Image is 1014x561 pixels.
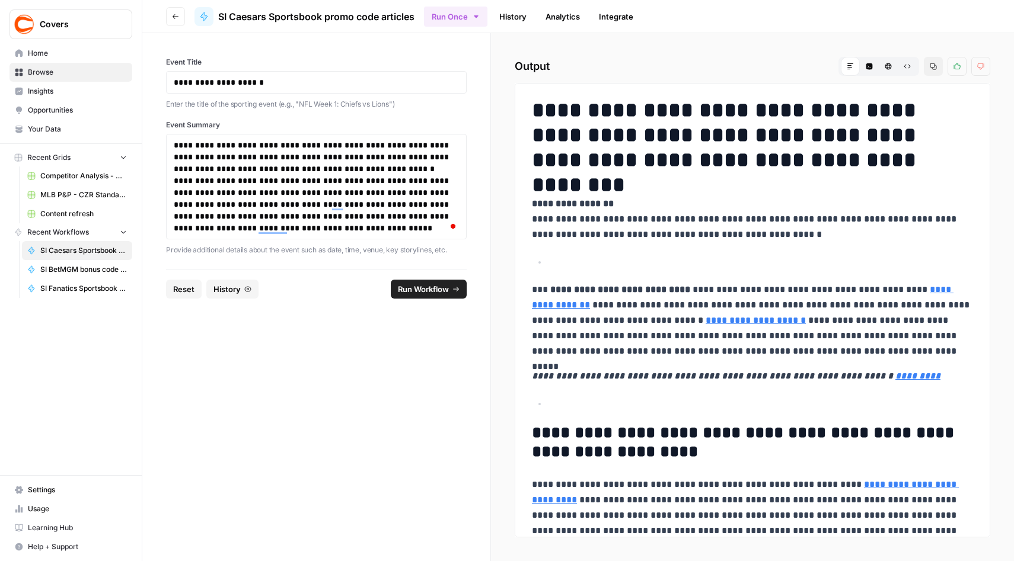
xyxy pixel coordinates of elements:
span: SI BetMGM bonus code articles [40,264,127,275]
a: Competitor Analysis - URL Specific Grid [22,166,132,185]
span: Insights [28,86,127,97]
span: Your Data [28,124,127,134]
button: Workspace: Covers [9,9,132,39]
a: SI Caesars Sportsbook promo code articles [22,241,132,260]
span: Browse [28,67,127,78]
a: SI Caesars Sportsbook promo code articles [194,7,414,26]
span: SI Caesars Sportsbook promo code articles [40,245,127,256]
a: SI Fanatics Sportsbook promo articles [22,279,132,298]
span: Content refresh [40,209,127,219]
button: Run Once [424,7,487,27]
a: History [492,7,534,26]
span: SI Fanatics Sportsbook promo articles [40,283,127,294]
span: Usage [28,504,127,514]
h2: Output [515,57,990,76]
div: To enrich screen reader interactions, please activate Accessibility in Grammarly extension settings [174,139,459,234]
a: Browse [9,63,132,82]
a: Your Data [9,120,132,139]
a: Analytics [538,7,587,26]
a: Settings [9,480,132,499]
span: Help + Support [28,541,127,552]
a: Content refresh [22,204,132,223]
span: Settings [28,485,127,495]
label: Event Title [166,57,467,68]
span: SI Caesars Sportsbook promo code articles [218,9,414,24]
span: Learning Hub [28,522,127,533]
span: Run Workflow [398,283,449,295]
span: Competitor Analysis - URL Specific Grid [40,171,127,181]
span: Home [28,48,127,59]
a: Integrate [592,7,640,26]
button: Recent Workflows [9,223,132,241]
a: Opportunities [9,101,132,120]
img: Covers Logo [14,14,35,35]
a: Learning Hub [9,518,132,537]
a: MLB P&P - CZR Standard (Production) Grid [22,185,132,204]
span: MLB P&P - CZR Standard (Production) Grid [40,190,127,200]
span: Recent Workflows [27,227,89,238]
p: Enter the title of the sporting event (e.g., "NFL Week 1: Chiefs vs Lions") [166,98,467,110]
span: History [213,283,241,295]
span: Recent Grids [27,152,71,163]
button: Recent Grids [9,149,132,166]
span: Reset [173,283,194,295]
button: Help + Support [9,537,132,556]
a: SI BetMGM bonus code articles [22,260,132,279]
button: Reset [166,280,202,299]
span: Covers [40,18,111,30]
label: Event Summary [166,120,467,130]
p: Provide additional details about the event such as date, time, venue, key storylines, etc. [166,244,467,256]
a: Insights [9,82,132,101]
button: Run Workflow [391,280,467,299]
span: Opportunities [28,105,127,116]
a: Usage [9,499,132,518]
button: History [206,280,259,299]
a: Home [9,44,132,63]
